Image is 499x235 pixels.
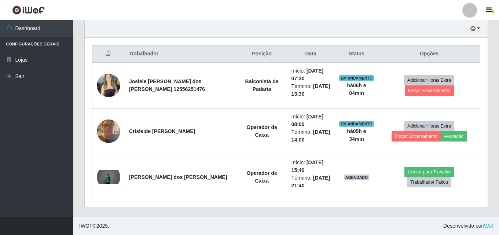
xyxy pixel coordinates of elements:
span: EM ANDAMENTO [339,121,374,127]
button: Liberar para Trabalho [404,167,454,177]
time: [DATE] 15:40 [291,159,324,173]
strong: há 06 h e 04 min [347,82,366,96]
strong: Josiele [PERSON_NAME] dos [PERSON_NAME] 12556251476 [129,78,205,92]
strong: Operador de Caixa [247,124,277,138]
img: CoreUI Logo [12,5,45,15]
li: Término: [291,174,330,190]
li: Término: [291,82,330,98]
li: Término: [291,128,330,144]
span: © 2025 . [79,222,109,230]
span: AGENDADO [344,175,370,180]
time: [DATE] 08:00 [291,114,324,127]
button: Adicionar Horas Extra [404,75,454,85]
strong: há 05 h e 34 min [347,128,366,142]
th: Trabalhador [125,45,237,63]
span: EM ANDAMENTO [339,75,374,81]
span: Desenvolvido por [443,222,493,230]
button: Forçar Encerramento [405,85,454,96]
th: Posição [237,45,287,63]
th: Status [335,45,379,63]
img: 1758553448636.jpeg [97,170,120,184]
strong: [PERSON_NAME] dos [PERSON_NAME] [129,174,227,180]
li: Início: [291,113,330,128]
strong: Balconista de Padaria [245,78,279,92]
span: IWOF [79,223,93,229]
time: [DATE] 07:30 [291,68,324,81]
a: iWof [483,223,493,229]
th: Data [287,45,335,63]
img: 1751716500415.jpeg [97,115,120,147]
img: 1741796962772.jpeg [97,70,120,101]
strong: Crisleide [PERSON_NAME] [129,128,195,134]
li: Início: [291,67,330,82]
strong: Operador de Caixa [247,170,277,184]
li: Início: [291,159,330,174]
button: Forçar Encerramento [392,131,441,142]
button: Trabalhador Faltou [407,177,451,187]
button: Avaliação [441,131,467,142]
th: Opções [378,45,480,63]
button: Adicionar Horas Extra [404,121,454,131]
